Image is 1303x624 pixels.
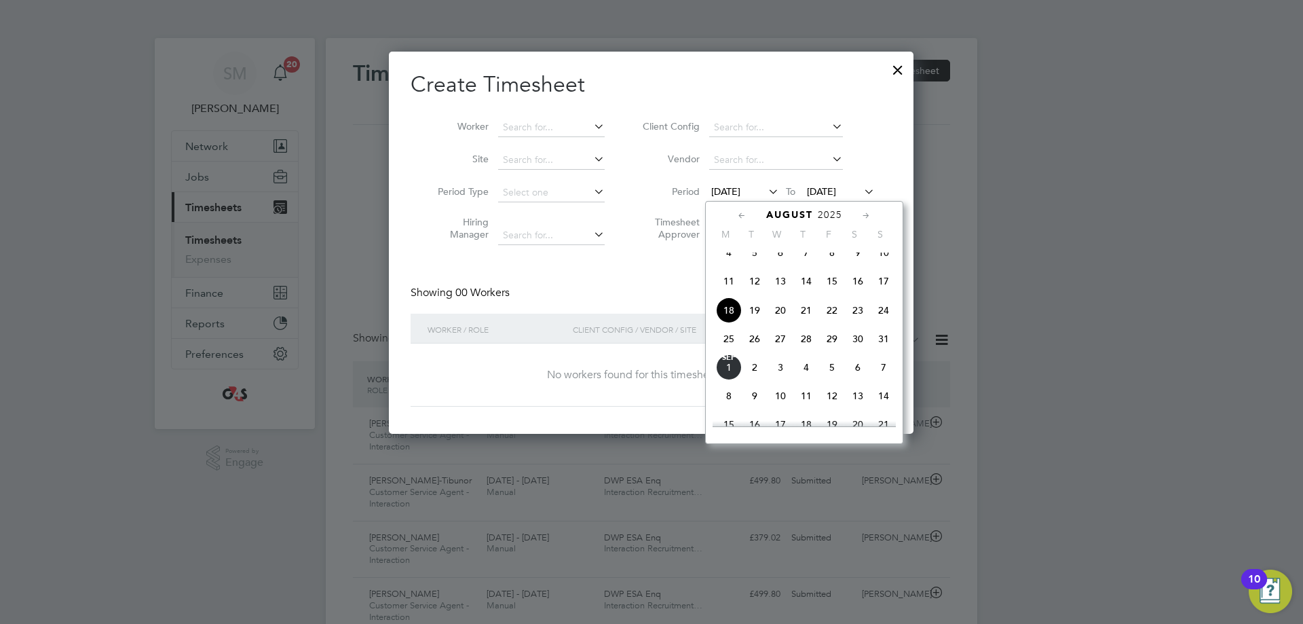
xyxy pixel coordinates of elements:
span: Sep [716,354,742,361]
span: To [782,183,799,200]
span: S [842,228,867,240]
span: 10 [768,383,793,409]
span: 2025 [818,209,842,221]
div: Showing [411,286,512,300]
span: [DATE] [807,185,836,198]
span: 15 [819,268,845,294]
span: 21 [871,411,896,437]
span: W [764,228,790,240]
span: T [738,228,764,240]
div: Worker / Role [424,314,569,345]
span: 15 [716,411,742,437]
span: 14 [793,268,819,294]
span: 4 [793,354,819,380]
span: 23 [845,297,871,323]
span: 3 [768,354,793,380]
label: Period Type [428,185,489,198]
span: 10 [871,240,896,265]
span: 21 [793,297,819,323]
span: 13 [768,268,793,294]
span: 16 [742,411,768,437]
span: 4 [716,240,742,265]
span: 5 [742,240,768,265]
span: 17 [871,268,896,294]
label: Site [428,153,489,165]
span: 30 [845,326,871,352]
div: No workers found for this timesheet period. [424,368,878,382]
span: 8 [819,240,845,265]
span: 7 [871,354,896,380]
span: 7 [793,240,819,265]
span: 25 [716,326,742,352]
span: 17 [768,411,793,437]
span: 24 [871,297,896,323]
span: 9 [845,240,871,265]
input: Search for... [498,226,605,245]
span: 18 [716,297,742,323]
label: Timesheet Approver [639,216,700,240]
span: 8 [716,383,742,409]
span: 6 [845,354,871,380]
span: 5 [819,354,845,380]
span: 2 [742,354,768,380]
input: Search for... [498,118,605,137]
label: Vendor [639,153,700,165]
label: Worker [428,120,489,132]
span: 9 [742,383,768,409]
span: T [790,228,816,240]
button: Open Resource Center, 10 new notifications [1249,570,1292,613]
span: 28 [793,326,819,352]
span: 29 [819,326,845,352]
span: F [816,228,842,240]
span: S [867,228,893,240]
h2: Create Timesheet [411,71,892,99]
span: 11 [716,268,742,294]
span: 22 [819,297,845,323]
span: M [713,228,738,240]
input: Search for... [709,118,843,137]
label: Hiring Manager [428,216,489,240]
span: 20 [845,411,871,437]
span: 16 [845,268,871,294]
span: 27 [768,326,793,352]
input: Select one [498,183,605,202]
span: [DATE] [711,185,740,198]
div: Client Config / Vendor / Site [569,314,787,345]
label: Period [639,185,700,198]
input: Search for... [709,151,843,170]
input: Search for... [498,151,605,170]
div: 10 [1248,579,1260,597]
span: August [766,209,813,221]
span: 1 [716,354,742,380]
span: 00 Workers [455,286,510,299]
span: 6 [768,240,793,265]
span: 12 [742,268,768,294]
span: 19 [819,411,845,437]
span: 11 [793,383,819,409]
span: 31 [871,326,896,352]
span: 14 [871,383,896,409]
span: 20 [768,297,793,323]
span: 26 [742,326,768,352]
span: 13 [845,383,871,409]
label: Client Config [639,120,700,132]
span: 19 [742,297,768,323]
span: 12 [819,383,845,409]
span: 18 [793,411,819,437]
